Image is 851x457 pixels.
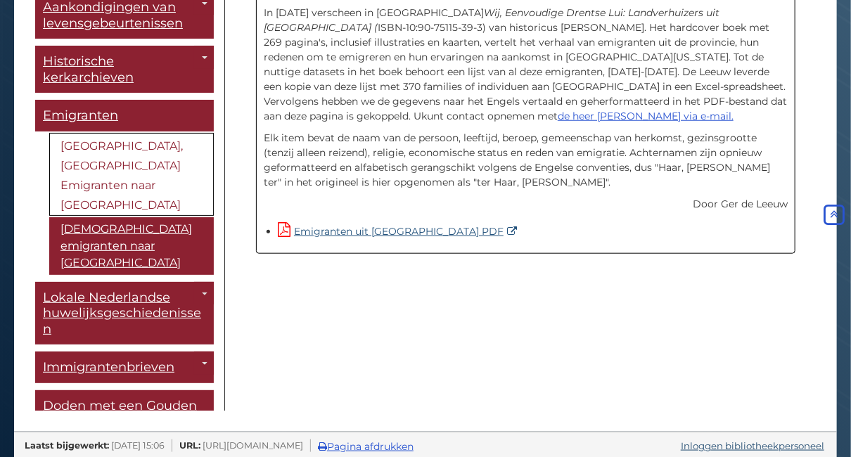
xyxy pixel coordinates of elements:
[49,217,214,275] a: [DEMOGRAPHIC_DATA] emigranten naar [GEOGRAPHIC_DATA]
[35,352,214,383] a: Immigrantenbrieven
[49,133,214,216] a: [GEOGRAPHIC_DATA], [GEOGRAPHIC_DATA] Emigranten naar [GEOGRAPHIC_DATA]
[43,398,197,430] font: Doden met een Gouden Ster
[43,359,174,375] font: Immigrantenbrieven
[60,222,192,269] font: [DEMOGRAPHIC_DATA] emigranten naar [GEOGRAPHIC_DATA]
[60,139,183,212] font: [GEOGRAPHIC_DATA], [GEOGRAPHIC_DATA] Emigranten naar [GEOGRAPHIC_DATA]
[111,440,165,451] font: [DATE] 15:06
[35,46,214,93] a: Historische kerkarchieven
[43,290,201,337] font: Lokale Nederlandse huwelijksgeschiedenissen
[25,440,109,451] font: Laatst bijgewerkt:
[327,440,414,453] font: Pagina afdrukken
[264,21,787,122] font: ISBN-10:90-75115-39-3) van historicus [PERSON_NAME]. Het hardcover boek met 269 pagina's, inclusi...
[35,390,214,437] a: Doden met een Gouden Ster
[318,440,414,453] a: Pagina afdrukken
[421,110,558,122] font: kunt contact opnemen met
[294,225,504,238] font: Emigranten uit [GEOGRAPHIC_DATA] PDF
[35,100,214,131] a: Emigranten
[693,198,788,210] font: Door Ger de Leeuw
[278,225,520,238] a: Emigranten uit [GEOGRAPHIC_DATA] PDF
[558,110,734,122] a: de heer [PERSON_NAME] via e-mail.
[43,53,134,85] font: Historische kerkarchieven
[821,208,847,221] a: Terug naar boven
[264,131,770,188] font: Elk item bevat de naam van de persoon, leeftijd, beroep, gemeenschap van herkomst, gezinsgrootte ...
[264,6,719,34] font: Wij, Eenvoudige Drentse Lui: Landverhuizers uit [GEOGRAPHIC_DATA] (
[43,108,118,123] font: Emigranten
[318,442,327,451] i: Pagina afdrukken
[35,282,214,345] a: Lokale Nederlandse huwelijksgeschiedenissen
[681,440,824,451] a: Inloggen bibliotheekpersoneel
[264,6,484,19] font: In [DATE] verscheen in [GEOGRAPHIC_DATA]
[203,440,303,451] font: [URL][DOMAIN_NAME]
[179,440,200,451] font: URL:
